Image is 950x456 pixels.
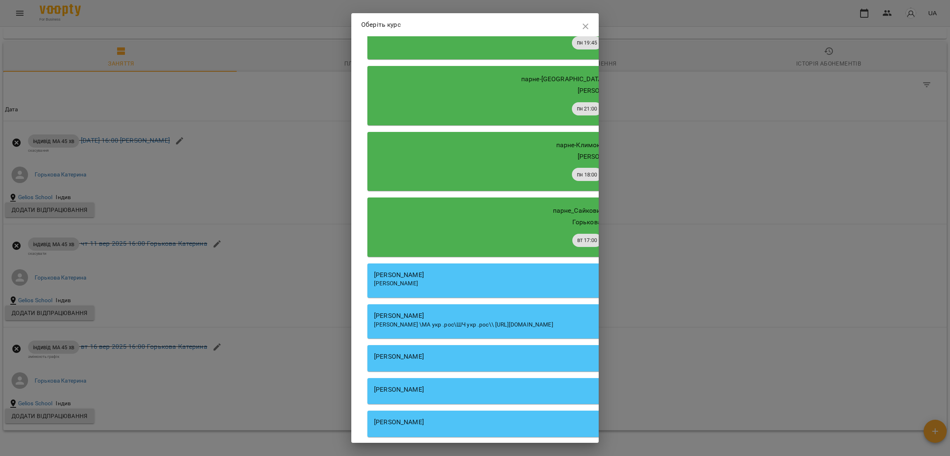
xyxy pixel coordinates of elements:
span: [PERSON_NAME] \МА укр .рос\ШЧ укр .рос\\ [URL][DOMAIN_NAME] [374,321,553,328]
p: парне-[GEOGRAPHIC_DATA] [521,74,604,84]
span: [PERSON_NAME] [578,87,628,94]
span: пн 21:00 [572,105,602,113]
span: пн 18:00 [572,171,602,179]
div: [PERSON_NAME] [374,385,831,395]
p: парне-Климок [556,140,600,150]
p: Оберіть курс [361,20,401,30]
p: парне_Сайкови [553,206,601,216]
button: парне-[GEOGRAPHIC_DATA]парне-[GEOGRAPHIC_DATA][PERSON_NAME]пн 21:00ср 20:20 [367,66,837,125]
div: [PERSON_NAME] [374,270,831,280]
span: [PERSON_NAME] [374,280,418,287]
div: [PERSON_NAME] [374,417,831,427]
button: парне-Климокпарне-Климок[PERSON_NAME]пн 18:00чт 18:00 [367,132,837,191]
span: вт 17:00 [572,236,602,244]
div: [PERSON_NAME] [374,311,831,321]
div: [PERSON_NAME] [374,352,831,362]
span: [PERSON_NAME] [578,153,628,160]
span: пн 19:45 [572,39,602,47]
span: Горькова Катерина [572,218,633,226]
button: парне_Сайковипарне_СайковиГорькова Катеринавт 17:00чт 17:00 [367,197,837,257]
